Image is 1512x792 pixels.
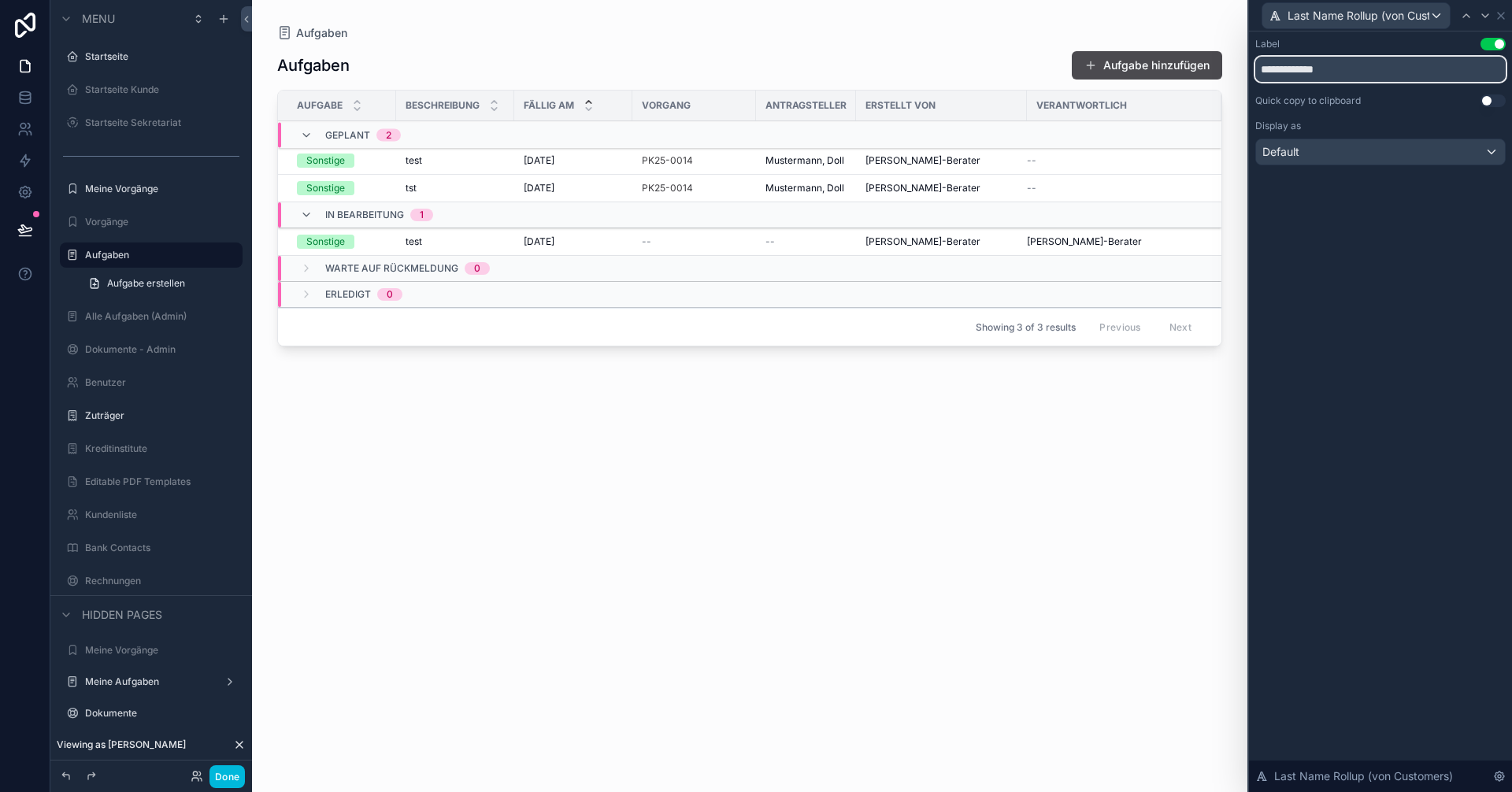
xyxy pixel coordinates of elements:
[209,765,245,788] button: Done
[85,343,233,356] label: Dokumente - Admin
[82,11,115,27] span: Menu
[85,442,233,455] label: Kreditinstitute
[85,542,233,554] label: Bank Contacts
[1036,99,1127,112] span: Verantwortlich
[85,675,211,688] label: Meine Aufgaben
[85,50,233,63] label: Startseite
[1262,2,1451,29] button: Last Name Rollup (von Customers)
[85,644,233,657] label: Meine Vorgänge
[85,183,233,195] label: Meine Vorgänge
[85,249,233,261] label: Aufgaben
[1262,144,1299,160] span: Default
[1255,120,1301,132] label: Display as
[386,129,391,142] div: 2
[976,321,1076,334] span: Showing 3 of 3 results
[325,129,370,142] span: Geplant
[85,117,233,129] label: Startseite Sekretariat
[85,310,233,323] label: Alle Aufgaben (Admin)
[406,99,480,112] span: Beschreibung
[82,607,162,623] span: Hidden pages
[1255,38,1280,50] div: Label
[107,277,185,290] span: Aufgabe erstellen
[85,409,233,422] label: Zuträger
[642,99,691,112] span: Vorgang
[85,509,233,521] label: Kundenliste
[1255,139,1506,165] button: Default
[524,99,574,112] span: Fällig am
[765,99,847,112] span: Antragsteller
[85,83,233,96] label: Startseite Kunde
[325,288,371,301] span: Erledigt
[865,99,936,112] span: erstellt von
[325,209,404,221] span: In Bearbeitung
[85,575,233,587] label: Rechnungen
[85,376,233,389] label: Benutzer
[1288,8,1429,24] span: Last Name Rollup (von Customers)
[79,271,243,296] a: Aufgabe erstellen
[325,262,458,275] span: Warte auf Rückmeldung
[57,738,186,751] span: Viewing as [PERSON_NAME]
[85,476,233,488] label: Editable PDF Templates
[297,99,343,112] span: Aufgabe
[474,262,480,275] div: 0
[85,707,233,720] label: Dokumente
[1255,94,1361,107] div: Quick copy to clipboard
[85,216,233,228] label: Vorgänge
[387,288,393,301] div: 0
[420,209,424,221] div: 1
[1274,768,1453,784] span: Last Name Rollup (von Customers)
